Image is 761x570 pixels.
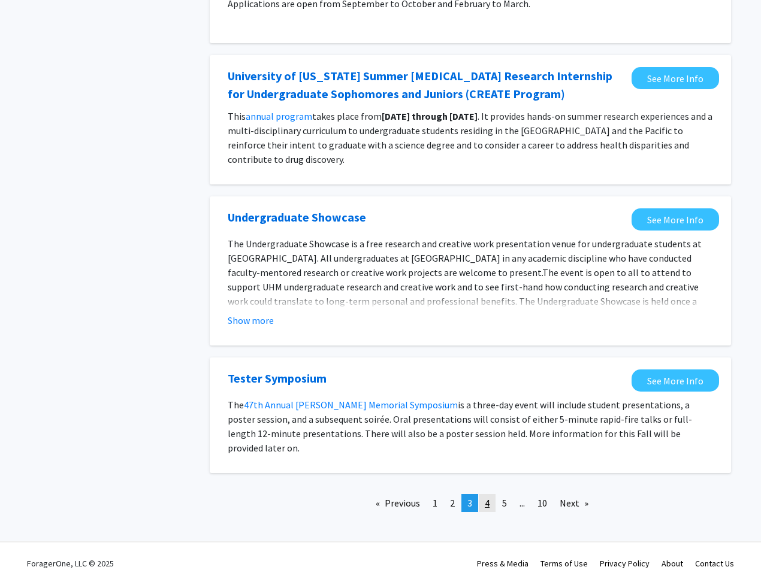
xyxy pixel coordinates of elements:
[228,67,626,103] a: Opens in a new tab
[502,497,507,509] span: 5
[632,67,719,89] a: Opens in a new tab
[228,208,366,226] a: Opens in a new tab
[9,516,51,561] iframe: Chat
[433,497,437,509] span: 1
[477,558,529,569] a: Press & Media
[520,497,525,509] span: ...
[228,238,702,278] span: The Undergraduate Showcase is a free research and creative work presentation venue for undergradu...
[632,369,719,392] a: Opens in a new tab
[600,558,650,569] a: Privacy Policy
[228,110,246,122] span: This
[244,399,458,411] a: 47th Annual [PERSON_NAME] Memorial Symposium
[210,494,731,512] ul: Pagination
[312,110,382,122] span: takes place from
[537,497,547,509] span: 10
[228,313,274,328] button: Show more
[467,497,472,509] span: 3
[370,494,426,512] a: Previous page
[554,494,594,512] a: Next page
[662,558,683,569] a: About
[485,497,490,509] span: 4
[228,369,327,387] a: Opens in a new tab
[246,110,312,122] a: annual program
[228,399,244,411] span: The
[450,497,455,509] span: 2
[228,399,692,454] span: is a three-day event will include student presentations, a poster session, and a subsequent soiré...
[540,558,588,569] a: Terms of Use
[632,208,719,231] a: Opens in a new tab
[695,558,734,569] a: Contact Us
[382,110,478,122] strong: [DATE] through [DATE]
